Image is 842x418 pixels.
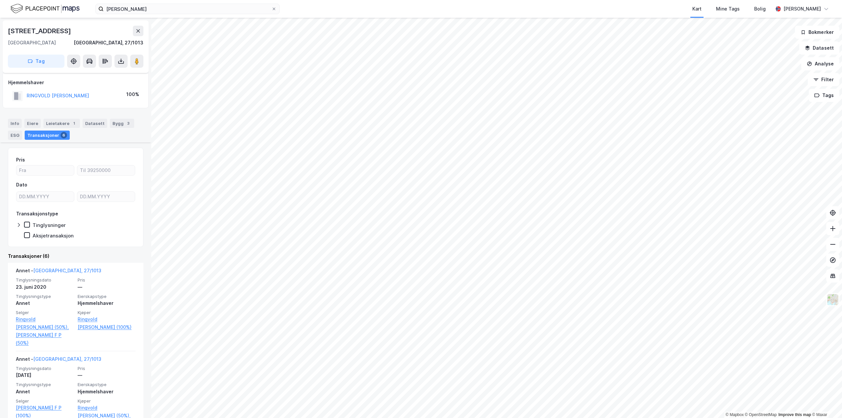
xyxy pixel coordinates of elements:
button: Datasett [799,41,839,55]
div: [PERSON_NAME] [783,5,821,13]
span: Eierskapstype [78,382,136,387]
a: Ringvold [PERSON_NAME] (100%) [78,315,136,331]
input: Til 39250000 [77,165,135,175]
iframe: Chat Widget [809,386,842,418]
a: OpenStreetMap [745,412,777,417]
div: Annet - [16,355,101,366]
button: Bokmerker [795,26,839,39]
div: Bolig [754,5,766,13]
span: Eierskapstype [78,294,136,299]
img: Z [827,293,839,306]
div: ESG [8,131,22,140]
div: Mine Tags [716,5,740,13]
div: Annet [16,299,74,307]
input: Fra [16,165,74,175]
div: Pris [16,156,25,164]
div: Annet [16,388,74,396]
a: Mapbox [726,412,744,417]
img: logo.f888ab2527a4732fd821a326f86c7f29.svg [11,3,80,14]
span: Selger [16,310,74,315]
button: Filter [808,73,839,86]
div: [GEOGRAPHIC_DATA], 27/1013 [74,39,143,47]
div: Transaksjoner (6) [8,252,143,260]
div: Annet - [16,267,101,277]
span: Tinglysningsdato [16,277,74,283]
span: Tinglysningstype [16,294,74,299]
div: Kart [692,5,702,13]
button: Tag [8,55,64,68]
div: Info [8,119,22,128]
span: Pris [78,277,136,283]
button: Analyse [801,57,839,70]
div: 1 [71,120,77,127]
div: — [78,283,136,291]
div: Transaksjonstype [16,210,58,218]
div: Tinglysninger [33,222,66,228]
a: [GEOGRAPHIC_DATA], 27/1013 [33,268,101,273]
a: Ringvold [PERSON_NAME] (50%), [16,315,74,331]
div: Hjemmelshaver [8,79,143,86]
a: Improve this map [779,412,811,417]
a: [GEOGRAPHIC_DATA], 27/1013 [33,356,101,362]
input: DD.MM.YYYY [77,192,135,202]
a: [PERSON_NAME] F P (50%) [16,331,74,347]
span: Pris [78,366,136,371]
span: Tinglysningstype [16,382,74,387]
button: Tags [809,89,839,102]
div: Eiere [24,119,41,128]
div: Bygg [110,119,134,128]
span: Tinglysningsdato [16,366,74,371]
div: Kontrollprogram for chat [809,386,842,418]
div: Leietakere [43,119,80,128]
input: Søk på adresse, matrikkel, gårdeiere, leietakere eller personer [104,4,271,14]
div: Dato [16,181,27,189]
div: — [78,371,136,379]
div: [DATE] [16,371,74,379]
div: 6 [61,132,67,138]
div: Datasett [83,119,107,128]
span: Selger [16,398,74,404]
input: DD.MM.YYYY [16,192,74,202]
span: Kjøper [78,310,136,315]
div: 100% [126,90,139,98]
div: Hjemmelshaver [78,299,136,307]
div: [GEOGRAPHIC_DATA] [8,39,56,47]
div: Hjemmelshaver [78,388,136,396]
span: Kjøper [78,398,136,404]
div: 3 [125,120,132,127]
div: Aksjetransaksjon [33,233,74,239]
div: [STREET_ADDRESS] [8,26,72,36]
div: 23. juni 2020 [16,283,74,291]
div: Transaksjoner [25,131,70,140]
